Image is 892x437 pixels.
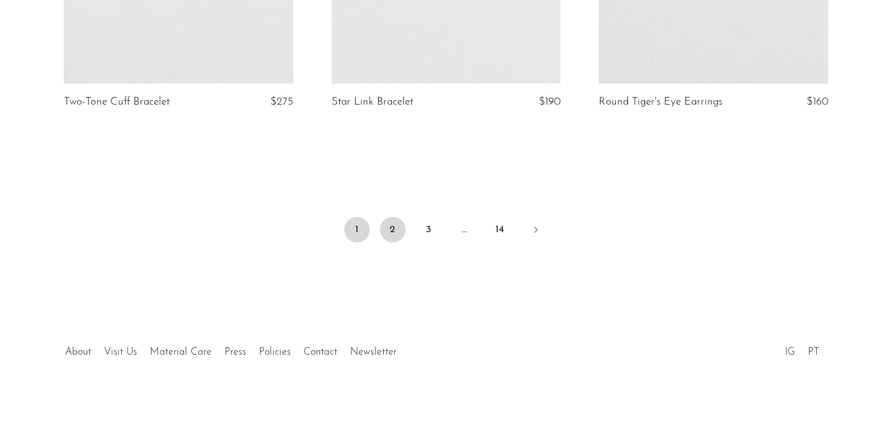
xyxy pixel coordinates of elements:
[380,217,406,242] a: 2
[259,347,291,357] a: Policies
[150,347,212,357] a: Material Care
[59,337,403,361] ul: Quick links
[224,347,246,357] a: Press
[65,347,91,357] a: About
[64,96,170,108] a: Two-Tone Cuff Bracelet
[104,347,137,357] a: Visit Us
[451,217,477,242] span: …
[523,217,548,245] a: Next
[487,217,513,242] a: 14
[779,337,826,361] ul: Social Medias
[785,347,795,357] a: IG
[808,347,819,357] a: PT
[599,96,722,108] a: Round Tiger's Eye Earrings
[416,217,441,242] a: 3
[303,347,337,357] a: Contact
[270,96,293,107] span: $275
[807,96,828,107] span: $160
[344,217,370,242] span: 1
[332,96,413,108] a: Star Link Bracelet
[539,96,560,107] span: $190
